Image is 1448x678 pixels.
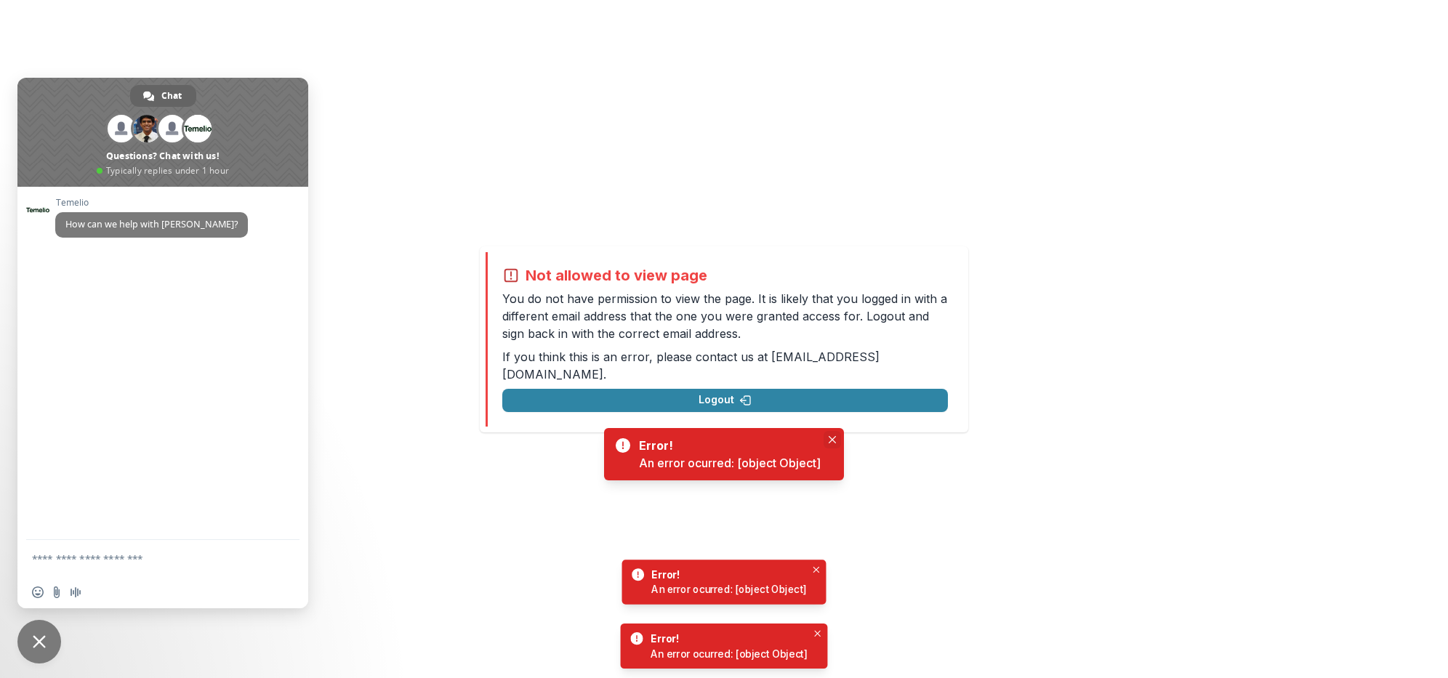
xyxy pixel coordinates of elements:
[32,586,44,598] span: Insert an emoji
[17,620,61,663] div: Close chat
[32,552,262,565] textarea: Compose your message...
[51,586,63,598] span: Send a file
[502,290,948,342] p: You do not have permission to view the page. It is likely that you logged in with a different ema...
[502,348,948,383] p: If you think this is an error, please contact us at .
[639,437,815,454] div: Error!
[130,85,196,107] div: Chat
[651,582,806,597] div: An error ocurred: [object Object]
[651,646,808,661] div: An error ocurred: [object Object]
[810,626,825,641] button: Close
[651,568,801,582] div: Error!
[639,454,821,472] div: An error ocurred: [object Object]
[526,267,707,284] h2: Not allowed to view page
[809,562,824,577] button: Close
[502,389,948,412] button: Logout
[824,431,841,448] button: Close
[161,85,182,107] span: Chat
[65,218,238,230] span: How can we help with [PERSON_NAME]?
[70,586,81,598] span: Audio message
[55,198,248,208] span: Temelio
[502,350,880,382] a: [EMAIL_ADDRESS][DOMAIN_NAME]
[651,631,803,646] div: Error!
